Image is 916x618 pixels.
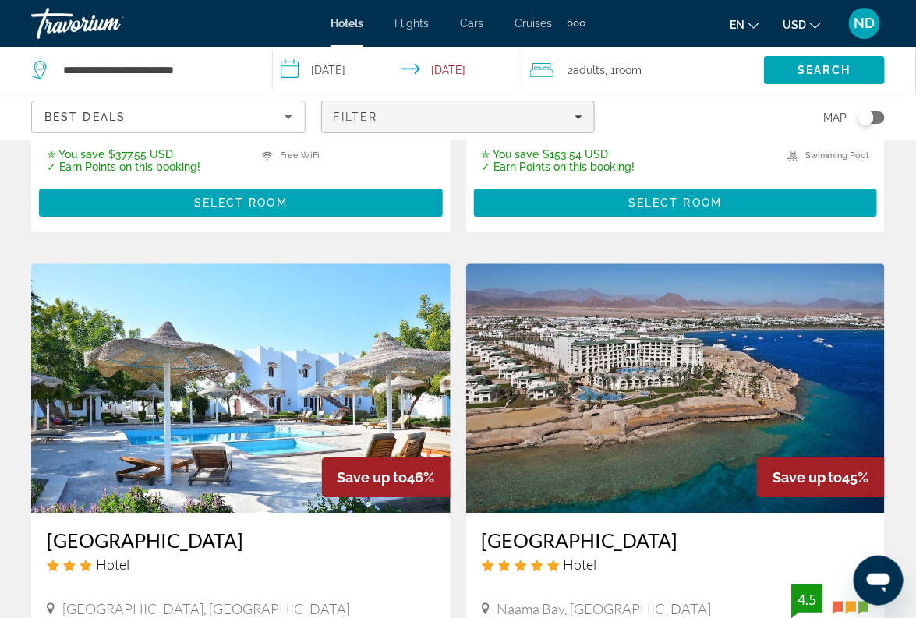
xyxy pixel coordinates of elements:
button: Travelers: 2 adults, 0 children [522,47,764,94]
p: ✓ Earn Points on this booking! [482,161,635,173]
span: , 1 [605,59,642,81]
span: ✮ You save [482,148,539,161]
p: $377.55 USD [47,148,200,161]
a: Flights [394,17,429,30]
a: [GEOGRAPHIC_DATA] [482,528,870,552]
button: Change language [730,13,759,36]
span: ND [854,16,875,31]
a: Cruises [515,17,552,30]
span: Hotel [564,556,597,573]
button: Toggle map [847,111,885,125]
button: Select Room [474,189,878,217]
span: Select Room [628,196,722,209]
span: Hotel [96,556,129,573]
span: en [730,19,744,31]
li: Free WiFi [254,146,345,165]
img: Stella Di Mare Beach Hotel & Spa [466,263,886,513]
button: Extra navigation items [568,11,585,36]
span: Naama Bay, [GEOGRAPHIC_DATA] [497,600,712,617]
span: Best Deals [44,111,126,123]
iframe: Button to launch messaging window [854,556,904,606]
div: 45% [757,457,885,497]
mat-select: Sort by [44,108,292,126]
span: Filter [334,111,378,123]
div: 4.5 [791,590,822,609]
a: [GEOGRAPHIC_DATA] [47,528,435,552]
div: 5 star Hotel [482,556,870,573]
button: Filters [321,101,596,133]
input: Search hotel destination [62,58,249,82]
span: Room [615,64,642,76]
button: User Menu [844,7,885,40]
span: [GEOGRAPHIC_DATA], [GEOGRAPHIC_DATA] [62,600,350,617]
span: Save up to [338,469,408,486]
img: Desert View Sharm Hotel [31,263,451,513]
p: ✓ Earn Points on this booking! [47,161,200,173]
span: Adults [573,64,605,76]
a: Select Room [474,192,878,209]
a: Cars [460,17,483,30]
span: Map [823,107,847,129]
span: 2 [568,59,605,81]
span: Select Room [194,196,288,209]
div: 3 star Hotel [47,556,435,573]
a: Travorium [31,3,187,44]
button: Select Room [39,189,443,217]
span: ✮ You save [47,148,104,161]
button: Change currency [783,13,821,36]
li: Swimming Pool [779,146,869,165]
button: Search [764,56,885,84]
p: $153.54 USD [482,148,635,161]
span: USD [783,19,806,31]
a: Hotels [331,17,363,30]
div: 46% [322,457,451,497]
button: Select check in and out date [273,47,522,94]
a: Select Room [39,192,443,209]
span: Save up to [773,469,843,486]
span: Search [798,64,851,76]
